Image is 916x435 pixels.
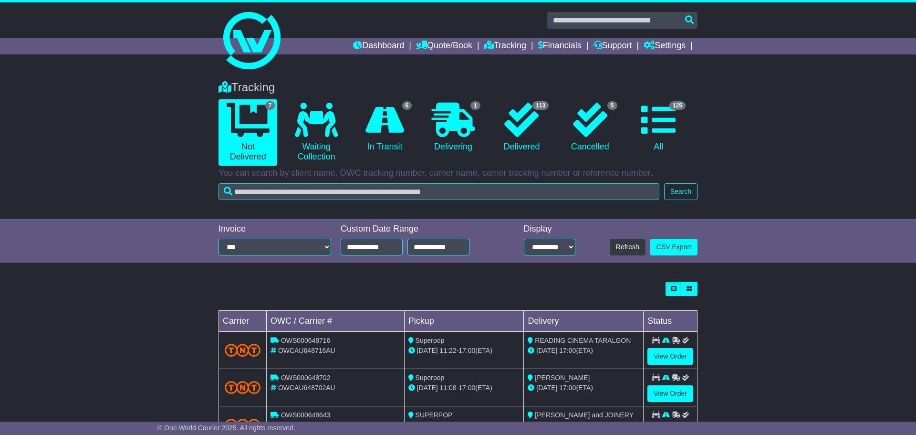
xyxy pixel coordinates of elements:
a: 6 In Transit [355,99,414,156]
a: Waiting Collection [287,99,345,166]
span: [PERSON_NAME] [535,374,590,382]
span: 17:00 [559,384,576,392]
a: View Order [647,348,693,365]
a: 7 Not Delivered [219,99,277,166]
div: (ETA) [528,383,639,393]
a: CSV Export [650,239,697,255]
img: TNT_Domestic.png [225,419,260,432]
td: OWC / Carrier # [267,311,405,332]
span: 11:08 [440,384,457,392]
a: Settings [644,38,686,54]
span: OWS000648702 [281,374,331,382]
span: SUPERPOP [GEOGRAPHIC_DATA] [408,411,478,429]
div: Invoice [219,224,331,234]
div: (ETA) [528,420,639,430]
span: 113 [532,101,549,110]
span: OWS000648716 [281,337,331,344]
span: 17:00 [458,347,475,354]
div: (ETA) [528,346,639,356]
span: [DATE] [536,384,557,392]
td: Status [644,311,697,332]
span: [DATE] [536,347,557,354]
span: OWCAU648716AU [278,347,335,354]
a: Quote/Book [416,38,472,54]
span: 1 [470,101,480,110]
a: Dashboard [353,38,404,54]
span: OWS000648643 [281,411,331,419]
span: [DATE] [417,384,438,392]
div: Custom Date Range [341,224,494,234]
img: TNT_Domestic.png [225,381,260,394]
a: View Order [647,385,693,402]
img: TNT_Domestic.png [225,344,260,357]
span: 7 [265,101,275,110]
div: - (ETA) [408,346,520,356]
a: Support [593,38,632,54]
div: - (ETA) [408,383,520,393]
td: Carrier [219,311,267,332]
button: Search [664,183,697,200]
p: You can search by client name, OWC tracking number, carrier name, carrier tracking number or refe... [219,168,697,179]
a: 125 All [629,99,688,156]
span: 17:00 [559,347,576,354]
a: Tracking [484,38,526,54]
td: Delivery [524,311,644,332]
a: 5 Cancelled [561,99,619,156]
span: Superpop [416,374,445,382]
a: Financials [538,38,582,54]
div: Display [524,224,575,234]
span: 6 [402,101,412,110]
div: Tracking [214,81,702,95]
span: © One World Courier 2025. All rights reserved. [157,424,295,432]
span: 125 [669,101,686,110]
span: [DATE] [417,347,438,354]
span: READING CINEMA TARALGON [535,337,631,344]
span: [PERSON_NAME] and JOINERY [535,411,634,419]
span: 5 [607,101,617,110]
span: 17:00 [458,384,475,392]
span: OWCAU648702AU [278,384,335,392]
button: Refresh [610,239,645,255]
span: Superpop [416,337,445,344]
td: Pickup [404,311,524,332]
a: 113 Delivered [492,99,551,156]
a: 1 Delivering [424,99,482,156]
span: 11:22 [440,347,457,354]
